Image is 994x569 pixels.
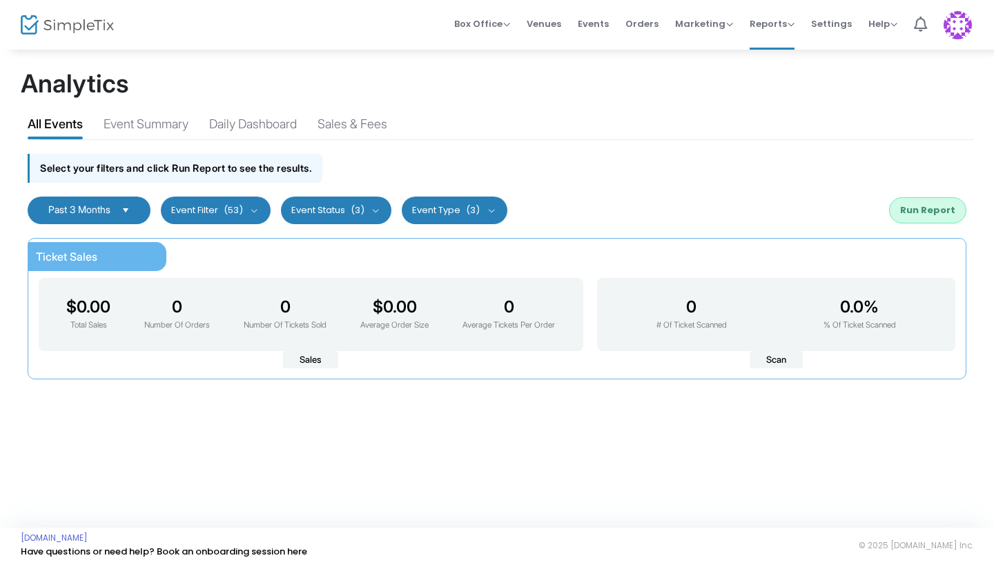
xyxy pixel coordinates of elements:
span: (3) [351,205,364,216]
h3: $0.00 [360,297,429,317]
p: % Of Ticket Scanned [824,319,896,332]
p: # Of Ticket Scanned [656,319,727,332]
a: [DOMAIN_NAME] [21,532,88,543]
h3: 0 [656,297,727,317]
span: Scan [750,351,803,369]
p: Number Of Tickets Sold [244,319,327,332]
a: Have questions or need help? Book an onboarding session here [21,545,307,558]
span: Help [868,17,897,30]
button: Event Filter(53) [161,197,271,224]
p: Total Sales [66,319,110,332]
button: Select [116,205,135,216]
div: Sales & Fees [318,114,387,139]
span: Past 3 Months [48,203,110,215]
span: (53) [224,205,243,216]
h3: $0.00 [66,297,110,317]
h3: 0.0% [824,297,896,317]
span: Events [578,6,609,41]
span: Orders [625,6,659,41]
button: Event Status(3) [281,197,392,224]
span: (3) [466,205,480,216]
span: © 2025 [DOMAIN_NAME] Inc. [859,540,973,551]
div: Event Summary [104,114,188,139]
button: Event Type(3) [402,197,507,224]
div: Daily Dashboard [209,114,297,139]
div: All Events [28,114,83,139]
span: Settings [811,6,852,41]
button: Run Report [889,197,966,223]
span: Marketing [675,17,733,30]
span: Reports [750,17,795,30]
span: Venues [527,6,561,41]
h3: 0 [244,297,327,317]
p: Average Tickets Per Order [462,319,555,332]
span: Box Office [454,17,510,30]
span: Sales [283,351,338,369]
h3: 0 [462,297,555,317]
p: Number Of Orders [144,319,210,332]
h1: Analytics [21,69,973,99]
p: Average Order Size [360,319,429,332]
div: Select your filters and click Run Report to see the results. [28,154,322,182]
span: Ticket Sales [36,250,97,263]
h3: 0 [144,297,210,317]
